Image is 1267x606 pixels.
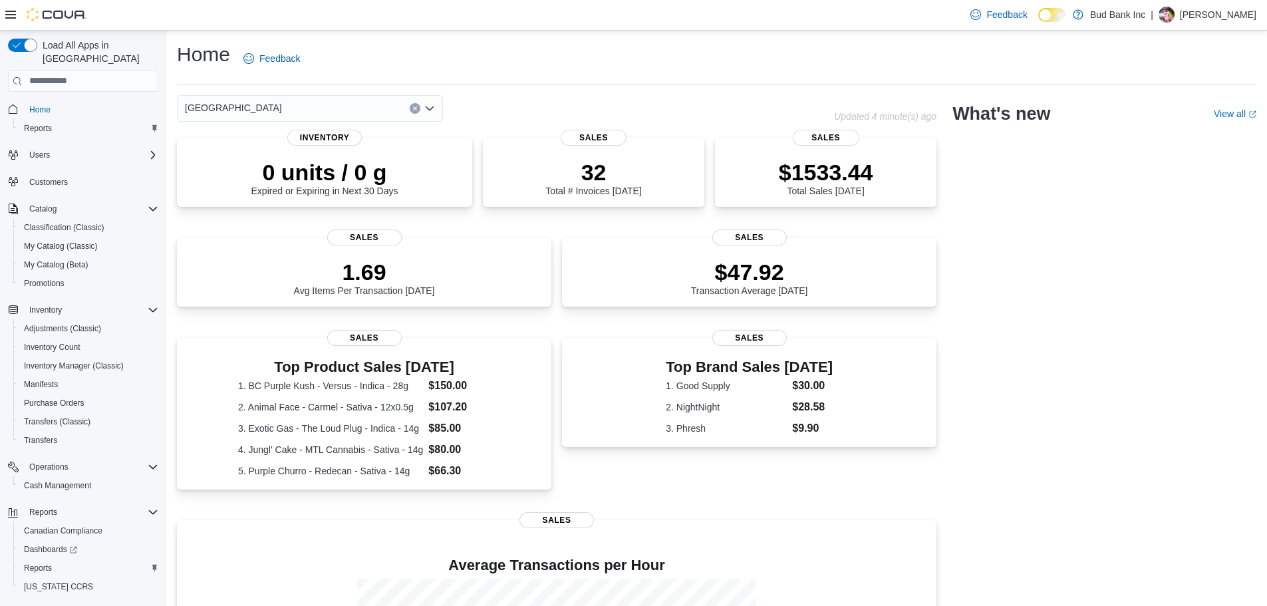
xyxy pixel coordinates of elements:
button: Reports [3,503,164,522]
button: Inventory [3,301,164,319]
h3: Top Product Sales [DATE] [238,359,490,375]
dt: 2. Animal Face - Carmel - Sativa - 12x0.5g [238,400,423,414]
p: Bud Bank Inc [1090,7,1145,23]
span: Operations [24,459,158,475]
dt: 1. BC Purple Kush - Versus - Indica - 28g [238,379,423,392]
a: Transfers [19,432,63,448]
span: Operations [29,462,69,472]
dd: $107.20 [428,399,490,415]
button: Inventory Manager (Classic) [13,357,164,375]
button: Open list of options [424,103,435,114]
button: Reports [13,119,164,138]
button: Purchase Orders [13,394,164,412]
button: Operations [24,459,74,475]
button: Cash Management [13,476,164,495]
button: Home [3,100,164,119]
a: My Catalog (Classic) [19,238,103,254]
span: My Catalog (Classic) [19,238,158,254]
input: Dark Mode [1038,8,1066,22]
span: Purchase Orders [19,395,158,411]
dd: $9.90 [792,420,833,436]
span: Inventory [287,130,362,146]
dd: $150.00 [428,378,490,394]
span: Reports [29,507,57,518]
h4: Average Transactions per Hour [188,557,926,573]
button: My Catalog (Classic) [13,237,164,255]
h3: Top Brand Sales [DATE] [666,359,833,375]
a: Feedback [965,1,1032,28]
span: Cash Management [19,478,158,494]
span: Washington CCRS [19,579,158,595]
span: Transfers [19,432,158,448]
dd: $85.00 [428,420,490,436]
a: Dashboards [19,541,82,557]
img: Cova [27,8,86,21]
span: Users [24,147,158,163]
span: Sales [712,229,787,245]
p: | [1151,7,1153,23]
span: [GEOGRAPHIC_DATA] [185,100,282,116]
button: Users [3,146,164,164]
a: Canadian Compliance [19,523,108,539]
dd: $80.00 [428,442,490,458]
a: Cash Management [19,478,96,494]
span: Canadian Compliance [19,523,158,539]
span: Inventory Manager (Classic) [24,361,124,371]
span: Purchase Orders [24,398,84,408]
span: Sales [793,130,859,146]
button: Reports [13,559,164,577]
h2: What's new [952,103,1050,124]
span: [US_STATE] CCRS [24,581,93,592]
dt: 5. Purple Churro - Redecan - Sativa - 14g [238,464,423,478]
span: Customers [24,174,158,190]
a: Dashboards [13,540,164,559]
span: Customers [29,177,68,188]
button: Catalog [3,200,164,218]
a: Home [24,102,56,118]
dt: 3. Exotic Gas - The Loud Plug - Indica - 14g [238,422,423,435]
button: Catalog [24,201,62,217]
span: Sales [561,130,627,146]
a: Reports [19,120,57,136]
p: 1.69 [294,259,435,285]
dd: $28.58 [792,399,833,415]
span: Transfers [24,435,57,446]
span: Load All Apps in [GEOGRAPHIC_DATA] [37,39,158,65]
div: Total Sales [DATE] [779,159,873,196]
dt: 4. Jungl' Cake - MTL Cannabis - Sativa - 14g [238,443,423,456]
a: Purchase Orders [19,395,90,411]
span: Home [24,101,158,118]
span: Reports [19,120,158,136]
span: Sales [327,330,402,346]
p: $1533.44 [779,159,873,186]
div: Darren Lopes [1159,7,1175,23]
button: Inventory [24,302,67,318]
dd: $30.00 [792,378,833,394]
button: Promotions [13,274,164,293]
span: Reports [24,123,52,134]
h1: Home [177,41,230,68]
button: Manifests [13,375,164,394]
a: [US_STATE] CCRS [19,579,98,595]
p: 0 units / 0 g [251,159,398,186]
svg: External link [1248,110,1256,118]
button: Canadian Compliance [13,522,164,540]
div: Total # Invoices [DATE] [545,159,641,196]
span: My Catalog (Classic) [24,241,98,251]
a: Inventory Count [19,339,86,355]
span: Feedback [986,8,1027,21]
a: Reports [19,560,57,576]
span: Promotions [19,275,158,291]
button: Customers [3,172,164,192]
a: My Catalog (Beta) [19,257,94,273]
span: Manifests [24,379,58,390]
button: Inventory Count [13,338,164,357]
p: [PERSON_NAME] [1180,7,1256,23]
button: Users [24,147,55,163]
span: Catalog [24,201,158,217]
button: Classification (Classic) [13,218,164,237]
dt: 2. NightNight [666,400,787,414]
a: Transfers (Classic) [19,414,96,430]
a: Feedback [238,45,305,72]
